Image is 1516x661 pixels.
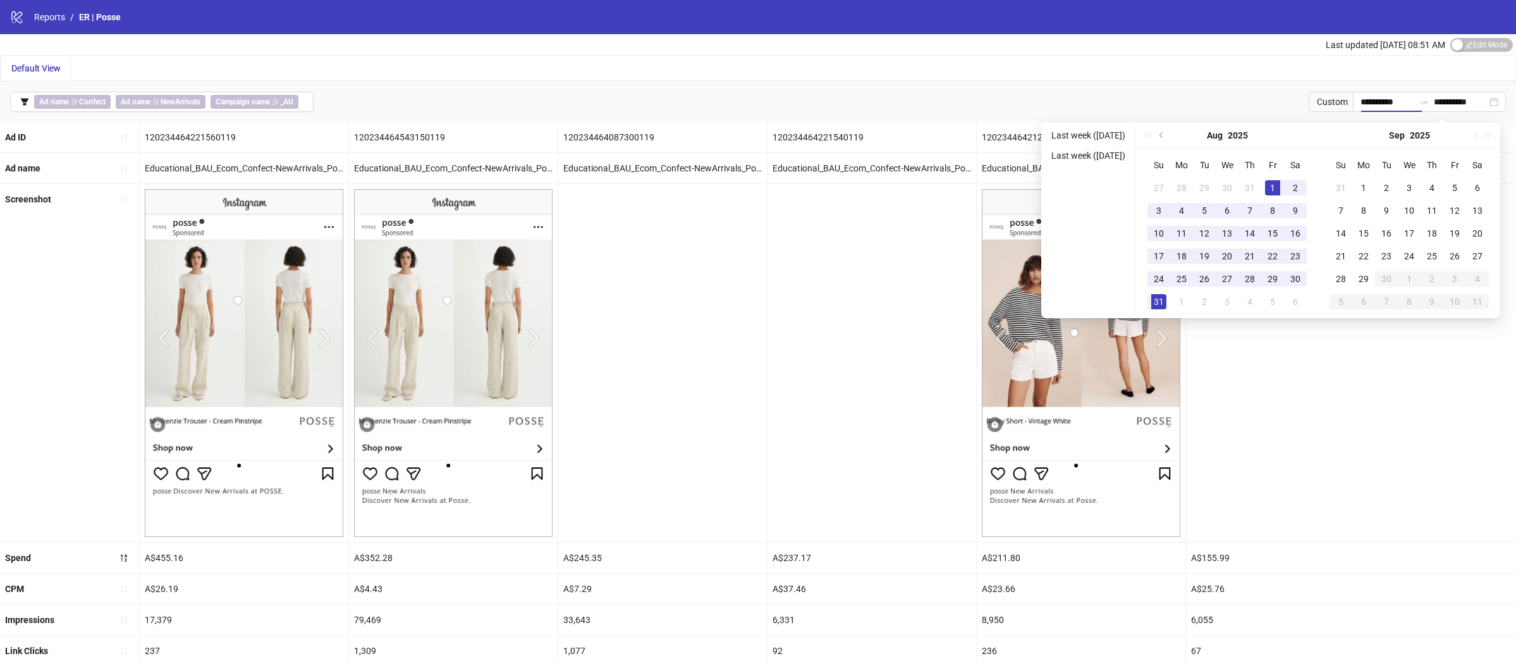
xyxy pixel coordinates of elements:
[1151,249,1166,264] div: 17
[1284,290,1307,313] td: 2025-09-06
[1242,180,1257,195] div: 31
[1151,226,1166,241] div: 10
[767,574,976,604] div: A$37.46
[39,97,69,106] b: Ad name
[1466,176,1489,199] td: 2025-09-06
[767,122,976,152] div: 120234464221540119
[1147,245,1170,268] td: 2025-08-17
[119,133,128,142] span: sort-ascending
[1261,199,1284,222] td: 2025-08-08
[1330,154,1352,176] th: Su
[558,605,767,635] div: 33,643
[1147,268,1170,290] td: 2025-08-24
[1333,249,1348,264] div: 21
[1193,222,1216,245] td: 2025-08-12
[5,194,51,204] b: Screenshot
[1398,154,1421,176] th: We
[1242,249,1257,264] div: 21
[119,164,128,173] span: sort-ascending
[119,584,128,593] span: sort-ascending
[1375,268,1398,290] td: 2025-09-30
[1193,176,1216,199] td: 2025-07-29
[161,97,200,106] b: NewArrivals
[1402,226,1417,241] div: 17
[1193,268,1216,290] td: 2025-08-26
[1466,245,1489,268] td: 2025-09-27
[1174,226,1189,241] div: 11
[1470,226,1485,241] div: 20
[1147,199,1170,222] td: 2025-08-03
[1466,268,1489,290] td: 2025-10-04
[1238,245,1261,268] td: 2025-08-21
[1356,203,1371,218] div: 8
[1352,154,1375,176] th: Mo
[1151,180,1166,195] div: 27
[1379,226,1394,241] div: 16
[1147,290,1170,313] td: 2025-08-31
[1470,180,1485,195] div: 6
[1330,222,1352,245] td: 2025-09-14
[349,543,558,573] div: A$352.28
[1352,290,1375,313] td: 2025-10-06
[1151,271,1166,287] div: 24
[1147,222,1170,245] td: 2025-08-10
[1410,123,1430,148] button: Choose a year
[767,605,976,635] div: 6,331
[1375,222,1398,245] td: 2025-09-16
[1333,271,1348,287] div: 28
[1216,176,1238,199] td: 2025-07-30
[977,122,1185,152] div: 120234464212520119
[1170,290,1193,313] td: 2025-09-01
[5,132,26,142] b: Ad ID
[1151,203,1166,218] div: 3
[5,584,24,594] b: CPM
[1375,176,1398,199] td: 2025-09-02
[1174,294,1189,309] div: 1
[1174,203,1189,218] div: 4
[1284,245,1307,268] td: 2025-08-23
[1424,226,1440,241] div: 18
[1421,268,1443,290] td: 2025-10-02
[349,153,558,183] div: Educational_BAU_Ecom_Confect-NewArrivals_Polished_Image_20250725_AU
[1261,154,1284,176] th: Fr
[1238,199,1261,222] td: 2025-08-07
[1379,271,1394,287] div: 30
[1197,180,1212,195] div: 29
[1284,176,1307,199] td: 2025-08-02
[1284,199,1307,222] td: 2025-08-09
[1288,271,1303,287] div: 30
[1421,222,1443,245] td: 2025-09-18
[1238,290,1261,313] td: 2025-09-04
[1197,203,1212,218] div: 5
[1186,605,1395,635] div: 6,055
[1330,176,1352,199] td: 2025-08-31
[1443,245,1466,268] td: 2025-09-26
[1379,203,1394,218] div: 9
[977,605,1185,635] div: 8,950
[1193,199,1216,222] td: 2025-08-05
[1288,294,1303,309] div: 6
[1238,222,1261,245] td: 2025-08-14
[1352,199,1375,222] td: 2025-09-08
[1193,154,1216,176] th: Tu
[1288,180,1303,195] div: 2
[79,97,106,106] b: Confect
[1352,222,1375,245] td: 2025-09-15
[1402,180,1417,195] div: 3
[119,615,128,624] span: sort-ascending
[1443,268,1466,290] td: 2025-10-03
[1046,148,1130,163] li: Last week ([DATE])
[558,543,767,573] div: A$245.35
[1170,245,1193,268] td: 2025-08-18
[1216,290,1238,313] td: 2025-09-03
[1466,222,1489,245] td: 2025-09-20
[1220,203,1235,218] div: 6
[1197,226,1212,241] div: 12
[1379,180,1394,195] div: 2
[767,153,976,183] div: Educational_BAU_Ecom_Confect-NewArrivals_Polished_Image_20250725_AU
[1333,226,1348,241] div: 14
[1443,222,1466,245] td: 2025-09-19
[1265,203,1280,218] div: 8
[558,122,767,152] div: 120234464087300119
[1421,199,1443,222] td: 2025-09-11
